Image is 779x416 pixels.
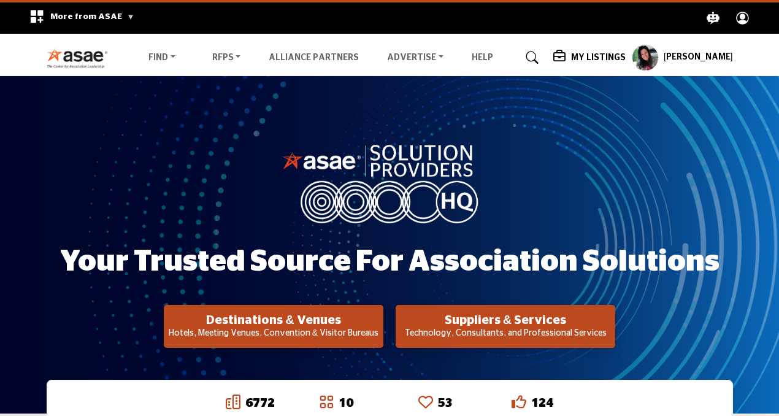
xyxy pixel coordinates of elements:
a: Find [140,49,184,66]
h5: [PERSON_NAME] [664,52,733,64]
span: More from ASAE [50,12,134,21]
a: 124 [531,397,553,409]
a: Alliance Partners [269,53,359,62]
a: 53 [438,397,453,409]
h2: Destinations & Venues [167,313,380,328]
a: Advertise [378,49,452,66]
div: More from ASAE [21,2,142,34]
img: image [282,142,497,223]
button: Show hide supplier dropdown [632,44,659,71]
a: Go to Featured [319,395,334,412]
a: Help [472,53,493,62]
a: 10 [339,397,353,409]
a: RFPs [204,49,250,66]
a: Go to Recommended [418,395,433,412]
img: Site Logo [47,48,115,68]
h1: Your Trusted Source for Association Solutions [60,243,720,281]
i: Go to Liked [512,395,526,409]
button: Destinations & Venues Hotels, Meeting Venues, Convention & Visitor Bureaus [164,305,383,348]
p: Technology, Consultants, and Professional Services [399,328,612,340]
a: 6772 [245,397,275,409]
h2: Suppliers & Services [399,313,612,328]
p: Hotels, Meeting Venues, Convention & Visitor Bureaus [167,328,380,340]
div: My Listings [553,50,626,65]
h5: My Listings [571,52,626,63]
button: Suppliers & Services Technology, Consultants, and Professional Services [396,305,615,348]
a: Search [514,48,547,67]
